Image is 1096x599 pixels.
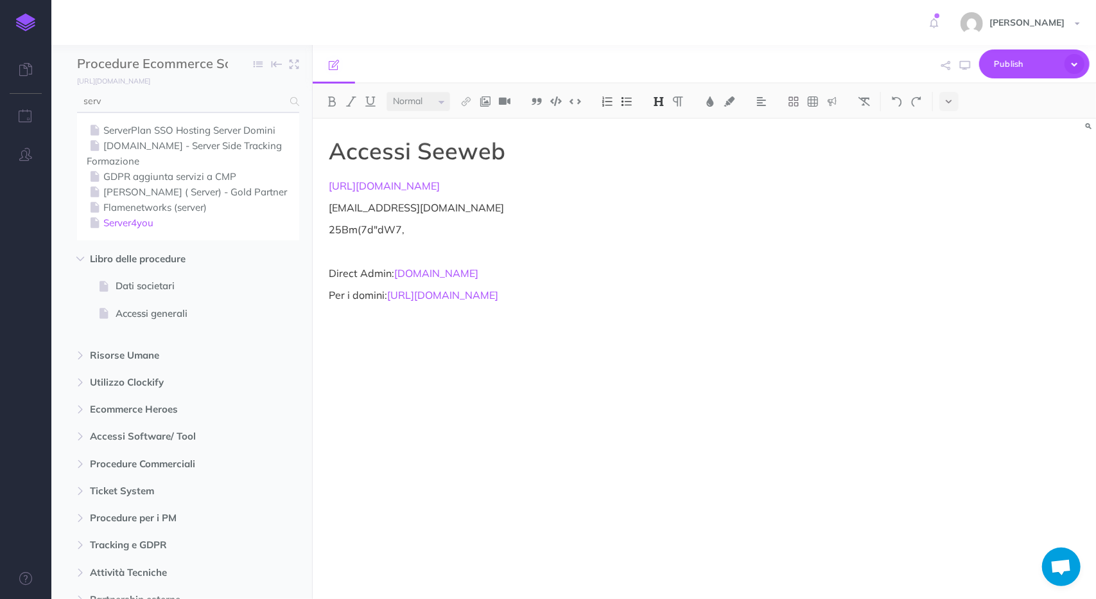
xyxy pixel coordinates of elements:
[87,184,290,200] a: [PERSON_NAME] ( Server) - Gold Partner
[550,96,562,106] img: Code block button
[460,96,472,107] img: Link button
[77,76,150,85] small: [URL][DOMAIN_NAME]
[116,278,235,294] span: Dati societari
[116,306,235,321] span: Accessi generali
[329,179,440,192] a: [URL][DOMAIN_NAME]
[891,96,903,107] img: Undo
[329,222,845,237] p: 25Bm(7d"dW7,
[994,54,1058,74] span: Publish
[90,375,219,390] span: Utilizzo Clockify
[51,74,163,87] a: [URL][DOMAIN_NAME]
[910,96,922,107] img: Redo
[858,96,870,107] img: Clear styles button
[621,96,632,107] img: Unordered list button
[826,96,838,107] img: Callout dropdown menu button
[724,96,735,107] img: Text background color button
[329,265,845,281] p: Direct Admin:
[329,138,845,164] h1: Accessi Seeweb
[961,12,983,35] img: 0bad668c83d50851a48a38b229b40e4a.jpg
[394,267,478,280] a: [DOMAIN_NAME]
[326,96,338,107] img: Bold button
[16,13,35,31] img: logo-mark.svg
[90,251,219,267] span: Libro delle procedure
[90,510,219,526] span: Procedure per i PM
[329,287,845,303] p: Per i domini:
[756,96,767,107] img: Alignment dropdown menu button
[1042,548,1081,586] div: Aprire la chat
[672,96,684,107] img: Paragraph button
[90,429,219,444] span: Accessi Software/ Tool
[87,138,290,169] a: [DOMAIN_NAME] - Server Side Tracking Formazione
[387,289,498,301] a: [URL][DOMAIN_NAME]
[345,96,357,107] img: Italic button
[90,565,219,580] span: Attività Tecniche
[90,456,219,472] span: Procedure Commerciali
[90,402,219,417] span: Ecommerce Heroes
[704,96,716,107] img: Text color button
[87,169,290,184] a: GDPR aggiunta servizi a CMP
[983,17,1071,28] span: [PERSON_NAME]
[602,96,613,107] img: Ordered list button
[87,123,290,138] a: ServerPlan SSO Hosting Server Domini
[77,55,228,74] input: Documentation Name
[979,49,1090,78] button: Publish
[480,96,491,107] img: Add image button
[499,96,510,107] img: Add video button
[90,483,219,499] span: Ticket System
[90,537,219,553] span: Tracking e GDPR
[807,96,819,107] img: Create table button
[365,96,376,107] img: Underline button
[77,90,283,113] input: Search
[87,215,290,231] a: Server4you
[570,96,581,106] img: Inline code button
[329,200,845,215] p: [EMAIL_ADDRESS][DOMAIN_NAME]
[531,96,543,107] img: Blockquote button
[87,200,290,215] a: Flamenetworks (server)
[90,348,219,363] span: Risorse Umane
[653,96,665,107] img: Headings dropdown button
